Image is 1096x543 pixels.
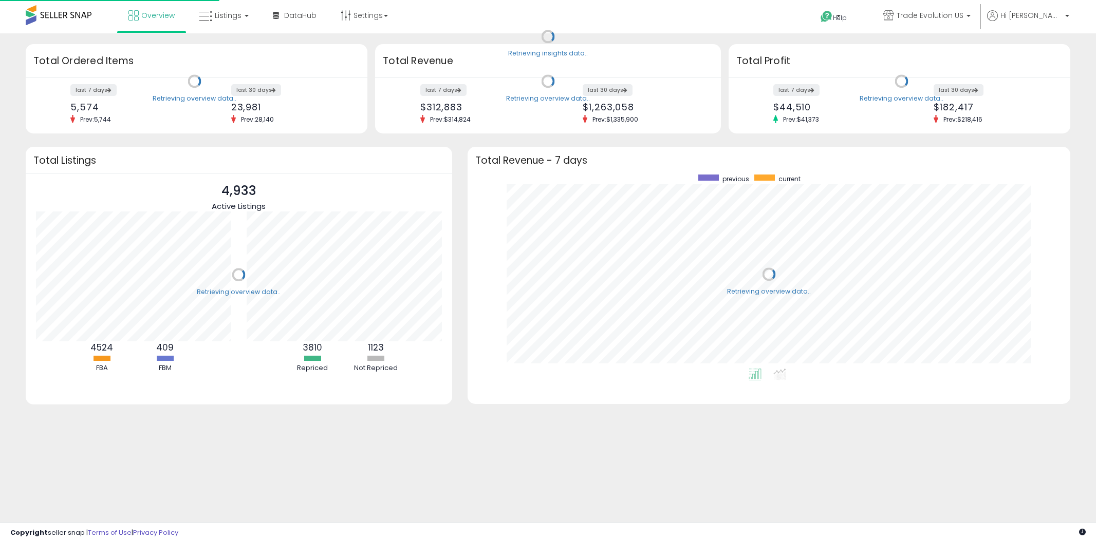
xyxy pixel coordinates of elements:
[860,94,943,103] div: Retrieving overview data..
[833,13,847,22] span: Help
[812,3,867,33] a: Help
[153,94,236,103] div: Retrieving overview data..
[897,10,963,21] span: Trade Evolution US
[506,94,590,103] div: Retrieving overview data..
[987,10,1069,33] a: Hi [PERSON_NAME]
[820,10,833,23] i: Get Help
[215,10,242,21] span: Listings
[727,287,811,296] div: Retrieving overview data..
[284,10,317,21] span: DataHub
[1000,10,1062,21] span: Hi [PERSON_NAME]
[197,287,281,297] div: Retrieving overview data..
[141,10,175,21] span: Overview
